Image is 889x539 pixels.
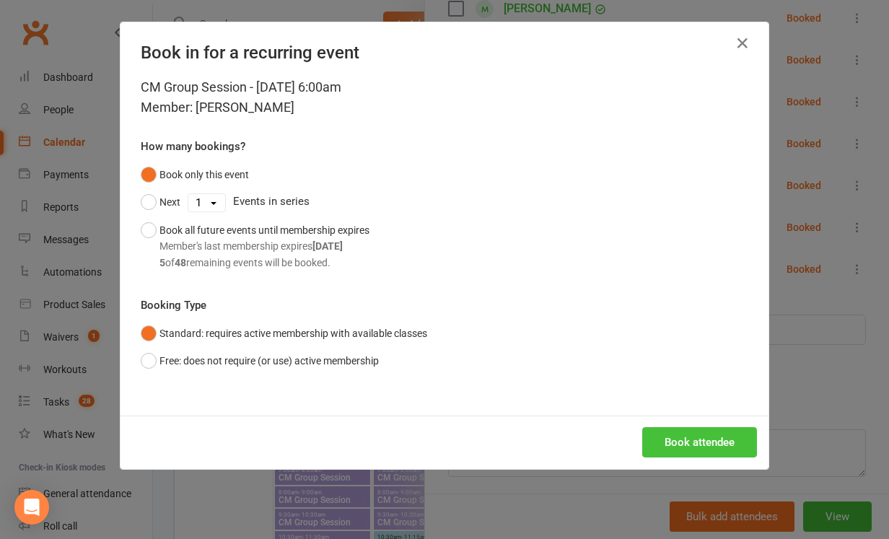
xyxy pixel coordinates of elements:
div: Book all future events until membership expires [159,222,369,271]
div: Events in series [141,188,748,216]
button: Next [141,188,180,216]
div: CM Group Session - [DATE] 6:00am Member: [PERSON_NAME] [141,77,748,118]
button: Close [731,32,754,55]
h4: Book in for a recurring event [141,43,748,63]
strong: 5 [159,257,165,268]
label: Booking Type [141,297,206,314]
div: Open Intercom Messenger [14,490,49,525]
button: Book only this event [141,161,249,188]
div: of remaining events will be booked. [159,255,369,271]
button: Free: does not require (or use) active membership [141,347,379,374]
button: Book attendee [642,427,757,457]
button: Book all future events until membership expiresMember's last membership expires[DATE]5of48remaini... [141,216,369,276]
strong: 48 [175,257,186,268]
strong: [DATE] [312,240,343,252]
div: Member's last membership expires [159,238,369,254]
label: How many bookings? [141,138,245,155]
button: Standard: requires active membership with available classes [141,320,427,347]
